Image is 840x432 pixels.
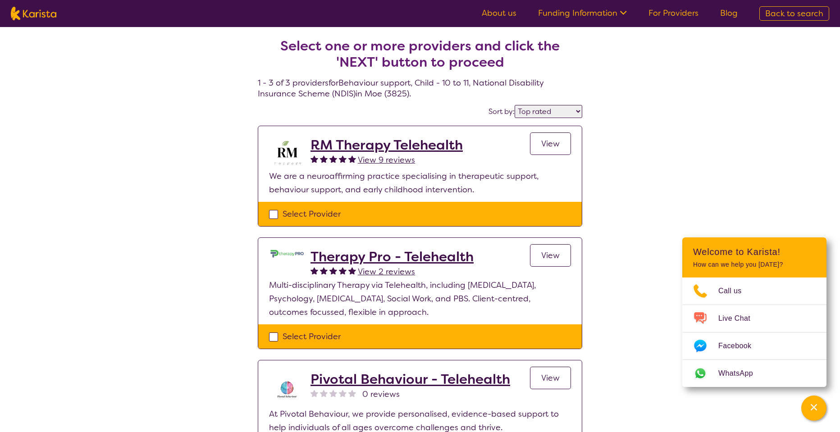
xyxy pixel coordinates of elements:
[269,137,305,169] img: b3hjthhf71fnbidirs13.png
[348,267,356,274] img: fullstar
[801,396,826,421] button: Channel Menu
[339,155,347,163] img: fullstar
[310,137,463,153] a: RM Therapy Telehealth
[530,132,571,155] a: View
[648,8,698,18] a: For Providers
[362,387,400,401] span: 0 reviews
[718,367,764,380] span: WhatsApp
[310,371,510,387] a: Pivotal Behaviour - Telehealth
[329,389,337,397] img: nonereviewstar
[310,249,474,265] a: Therapy Pro - Telehealth
[269,38,571,70] h2: Select one or more providers and click the 'NEXT' button to proceed
[348,389,356,397] img: nonereviewstar
[682,360,826,387] a: Web link opens in a new tab.
[320,155,328,163] img: fullstar
[765,8,823,19] span: Back to search
[320,389,328,397] img: nonereviewstar
[310,267,318,274] img: fullstar
[310,389,318,397] img: nonereviewstar
[339,267,347,274] img: fullstar
[541,138,560,149] span: View
[759,6,829,21] a: Back to search
[693,246,816,257] h2: Welcome to Karista!
[488,107,515,116] label: Sort by:
[11,7,56,20] img: Karista logo
[329,267,337,274] img: fullstar
[530,367,571,389] a: View
[538,8,627,18] a: Funding Information
[541,373,560,383] span: View
[718,339,762,353] span: Facebook
[682,237,826,387] div: Channel Menu
[530,244,571,267] a: View
[310,155,318,163] img: fullstar
[358,155,415,165] span: View 9 reviews
[720,8,738,18] a: Blog
[329,155,337,163] img: fullstar
[358,266,415,277] span: View 2 reviews
[718,312,761,325] span: Live Chat
[269,278,571,319] p: Multi-disciplinary Therapy via Telehealth, including [MEDICAL_DATA], Psychology, [MEDICAL_DATA], ...
[269,371,305,407] img: s8av3rcikle0tbnjpqc8.png
[358,153,415,167] a: View 9 reviews
[482,8,516,18] a: About us
[718,284,753,298] span: Call us
[348,155,356,163] img: fullstar
[693,261,816,268] p: How can we help you [DATE]?
[541,250,560,261] span: View
[358,265,415,278] a: View 2 reviews
[269,169,571,196] p: We are a neuroaffirming practice specialising in therapeutic support, behaviour support, and earl...
[682,277,826,387] ul: Choose channel
[258,16,582,99] h4: 1 - 3 of 3 providers for Behaviour support , Child - 10 to 11 , National Disability Insurance Sch...
[339,389,347,397] img: nonereviewstar
[320,267,328,274] img: fullstar
[269,249,305,259] img: lehxprcbtunjcwin5sb4.jpg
